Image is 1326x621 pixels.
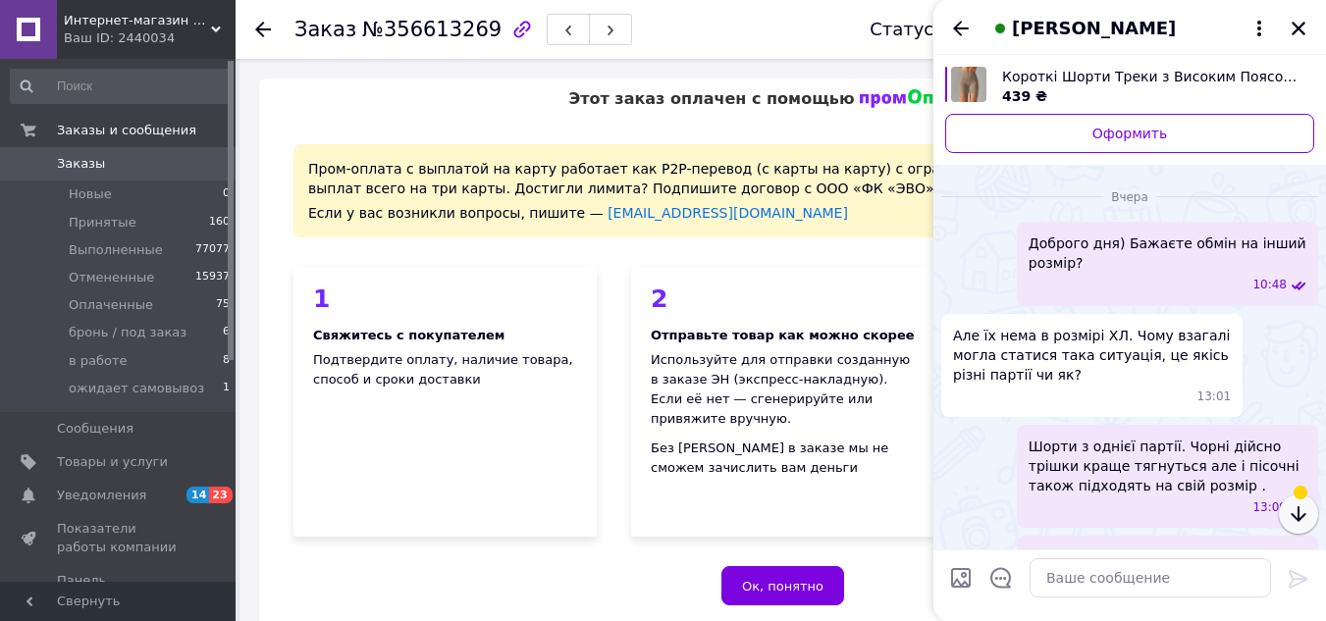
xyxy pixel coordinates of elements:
span: 14 [186,487,209,503]
a: Оформить [945,114,1314,153]
img: 5507541337_w640_h640_korotkie-shorty-treki.jpg [951,67,986,102]
span: Новые [69,185,112,203]
span: 1 [223,380,230,397]
div: Подтвердите оплату, наличие товара, способ и сроки доставки [313,350,577,389]
span: бронь / под заказ [69,324,186,341]
span: Принятые [69,214,136,232]
span: Уведомления [57,487,146,504]
div: Если у вас возникли вопросы, пишите — [308,203,1257,223]
span: 13:09 11.08.2025 [1252,499,1287,516]
span: Вчера [1103,189,1156,206]
button: Ок, понятно [721,566,844,605]
span: Заказ [294,18,356,41]
span: в работе [69,352,128,370]
span: Ок, понятно [742,579,823,594]
span: Оплаченные [69,296,153,314]
span: 13:01 11.08.2025 [1197,388,1232,405]
span: Але їх нема в розмірі ХЛ. Чому взагалі могла статися така ситуація, це якісь різні партії чи як? [953,326,1231,385]
button: Назад [949,17,973,40]
span: [PERSON_NAME] у Вас об'єм стегон та талії? [1029,547,1306,587]
span: Показатели работы компании [57,520,182,555]
span: Отмененные [69,269,154,286]
span: 10:48 11.08.2025 [1252,277,1287,293]
span: Выполненные [69,241,163,259]
span: 8 [223,352,230,370]
span: Шорти з однієї партії. Чорні дійсно трішки краще тягнуться але і пісочні також підходять на свій ... [1029,437,1306,495]
img: evopay logo [860,89,978,109]
div: Статус заказа [870,20,1001,39]
span: Заказы [57,155,105,173]
div: Без [PERSON_NAME] в заказе мы не сможем зачислить вам деньги [651,439,915,478]
div: 1 [313,286,577,311]
span: 160 [209,214,230,232]
button: Закрыть [1287,17,1310,40]
div: Пром-оплата с выплатой на карту работает как P2P-перевод (с карты на карту) с ограничениями плате... [293,144,1272,237]
a: Посмотреть товар [945,67,1314,106]
div: Используйте для отправки созданную в заказе ЭН (экспресс-накладную). Если её нет — сгенерируйте и... [651,350,915,429]
div: Ваш ID: 2440034 [64,29,236,47]
div: 2 [651,286,915,311]
span: №356613269 [362,18,502,41]
span: Доброго дня) Бажаєте обмін на інший розмір? [1029,233,1306,273]
span: Товары и услуги [57,453,168,471]
div: Вернуться назад [255,20,271,39]
b: Отправьте товар как можно скорее [651,328,915,342]
span: [PERSON_NAME] [1012,16,1176,41]
span: 6 [223,324,230,341]
input: Поиск [10,69,232,104]
span: Сообщения [57,420,133,438]
span: Короткі Шорти Треки з Високим Поясом (Велосипедки), пісочний L [1002,67,1299,86]
span: 75 [216,296,230,314]
span: 77077 [195,241,230,259]
span: Интернет-магазин HealthSport [64,12,211,29]
button: [PERSON_NAME] [988,16,1271,41]
button: Открыть шаблоны ответов [988,565,1014,591]
b: Свяжитесь с покупателем [313,328,504,342]
span: 439 ₴ [1002,88,1047,104]
a: [EMAIL_ADDRESS][DOMAIN_NAME] [608,205,848,221]
span: Панель управления [57,572,182,607]
div: 11.08.2025 [941,186,1318,206]
span: 15937 [195,269,230,286]
span: ожидает самовывоз [69,380,204,397]
span: Заказы и сообщения [57,122,196,139]
span: 23 [209,487,232,503]
span: Этот заказ оплачен с помощью [568,89,854,108]
span: 0 [223,185,230,203]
